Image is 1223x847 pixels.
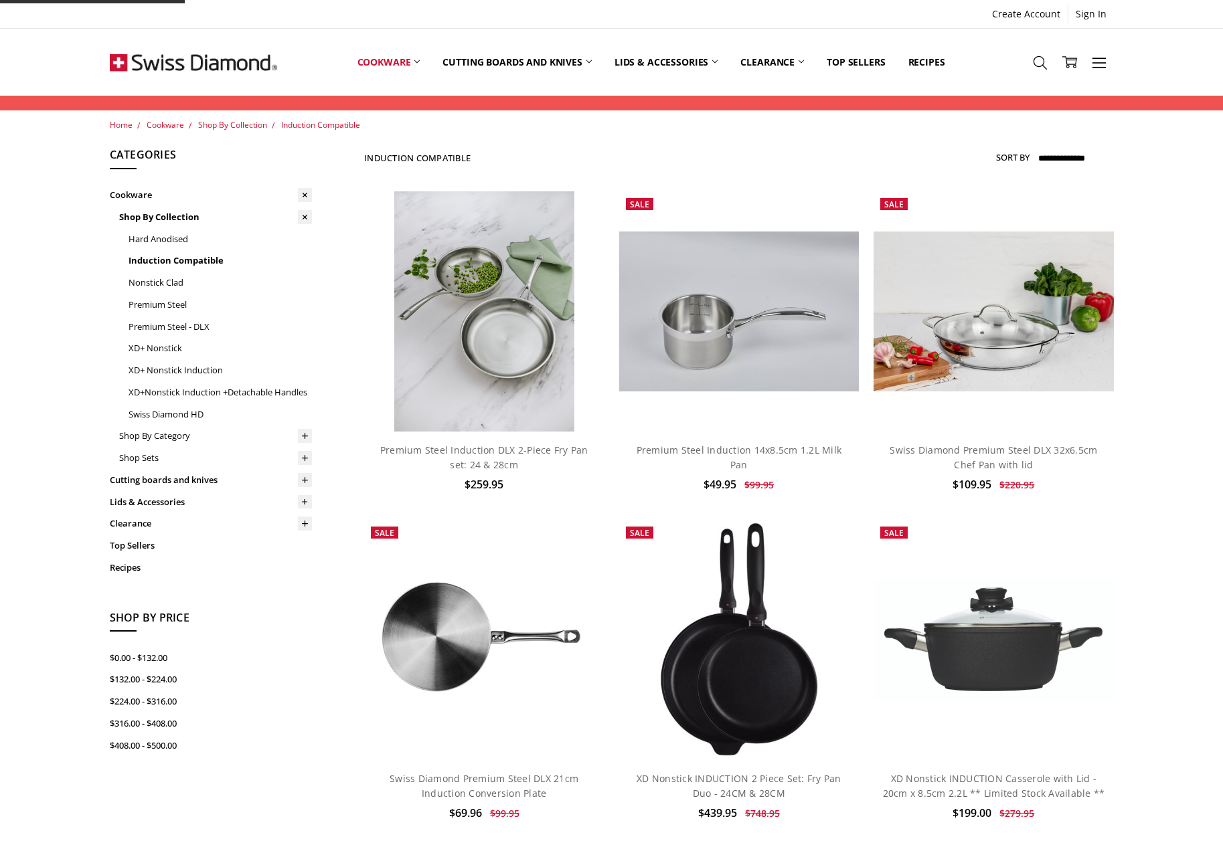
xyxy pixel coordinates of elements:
a: Nonstick Clad [129,272,312,294]
span: Sale [630,199,649,210]
span: $748.95 [745,807,780,820]
span: $259.95 [465,477,503,492]
a: Swiss Diamond HD [129,403,312,426]
a: Clearance [729,32,815,92]
a: XD Nonstick INDUCTION Casserole with Lid - 20cm x 8.5cm 2.2L ** Limited Stock Available ** [883,772,1105,799]
a: Shop By Collection [119,206,312,228]
a: $0.00 - $132.00 [110,647,312,669]
span: $439.95 [698,806,737,820]
a: Top Sellers [110,535,312,557]
a: Create Account [985,5,1068,23]
a: Hard Anodised [129,228,312,250]
a: Induction Compatible [281,119,360,130]
a: XD Nonstick INDUCTION 2 Piece Set: Fry Pan Duo - 24CM & 28CM [619,520,859,759]
img: Premium steel DLX 2pc fry pan set (28 and 24cm) life style shot [394,191,574,431]
span: $49.95 [704,477,736,492]
label: Sort By [996,147,1030,168]
a: Shop Sets [119,447,312,469]
span: $99.95 [744,478,774,491]
span: $99.95 [490,807,519,820]
span: Sale [884,199,904,210]
h5: Categories [110,147,312,169]
a: Lids & Accessories [603,32,729,92]
a: $132.00 - $224.00 [110,668,312,690]
img: Swiss Diamond Premium Steel DLX 32x6.5cm Chef Pan with lid [874,231,1113,391]
a: XD+ Nonstick Induction [129,359,312,381]
img: XD Nonstick INDUCTION Casserole with Lid - 20cm x 8.5cm 2.2L ** Limited Stock Available ** [874,579,1113,700]
a: Premium Steel Induction 14x8.5cm 1.2L Milk Pan [619,191,859,431]
h5: Shop By Price [110,609,312,632]
a: XD Nonstick INDUCTION Casserole with Lid - 20cm x 8.5cm 2.2L ** Limited Stock Available ** [874,520,1113,759]
span: $279.95 [999,807,1034,820]
a: XD+Nonstick Induction +Detachable Handles [129,381,312,403]
a: Premium Steel Induction 14x8.5cm 1.2L Milk Pan [637,444,842,471]
a: Premium Steel Induction DLX 2-Piece Fry Pan set: 24 & 28cm [380,444,588,471]
a: Cookware [346,32,432,92]
a: Premium Steel [129,294,312,316]
img: XD Nonstick INDUCTION 2 Piece Set: Fry Pan Duo - 24CM & 28CM [656,520,822,759]
a: $408.00 - $500.00 [110,735,312,757]
img: Free Shipping On Every Order [110,29,277,96]
span: $199.00 [953,806,991,820]
a: Premium steel DLX 2pc fry pan set (28 and 24cm) life style shot [364,191,604,431]
span: $109.95 [953,477,991,492]
a: Clearance [110,512,312,535]
a: Sign In [1068,5,1114,23]
a: Premium Steel - DLX [129,316,312,338]
a: Cookware [110,184,312,206]
a: $224.00 - $316.00 [110,690,312,713]
a: Recipes [110,557,312,579]
span: Sale [375,527,394,539]
h1: Induction Compatible [364,153,471,163]
a: Induction Compatible [129,250,312,272]
a: XD Nonstick INDUCTION 2 Piece Set: Fry Pan Duo - 24CM & 28CM [637,772,841,799]
a: Swiss Diamond Premium Steel DLX 32x6.5cm Chef Pan with lid [890,444,1097,471]
span: $220.95 [999,478,1034,491]
span: Sale [884,527,904,539]
a: Top Sellers [815,32,896,92]
span: $69.96 [449,806,482,820]
img: Swiss Diamond Premium Steel DLX 21cm Induction Conversion Plate [364,520,604,759]
a: Swiss Diamond Premium Steel DLX 32x6.5cm Chef Pan with lid [874,191,1113,431]
a: Swiss Diamond Premium Steel DLX 21cm Induction Conversion Plate [390,772,578,799]
a: XD+ Nonstick [129,337,312,359]
a: Cookware [147,119,184,130]
a: Lids & Accessories [110,491,312,513]
a: Recipes [897,32,957,92]
a: Cutting boards and knives [431,32,603,92]
span: Sale [630,527,649,539]
a: Home [110,119,133,130]
a: Shop By Category [119,425,312,447]
a: Cutting boards and knives [110,469,312,491]
a: $316.00 - $408.00 [110,713,312,735]
img: Premium Steel Induction 14x8.5cm 1.2L Milk Pan [619,231,859,391]
a: Shop By Collection [198,119,267,130]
